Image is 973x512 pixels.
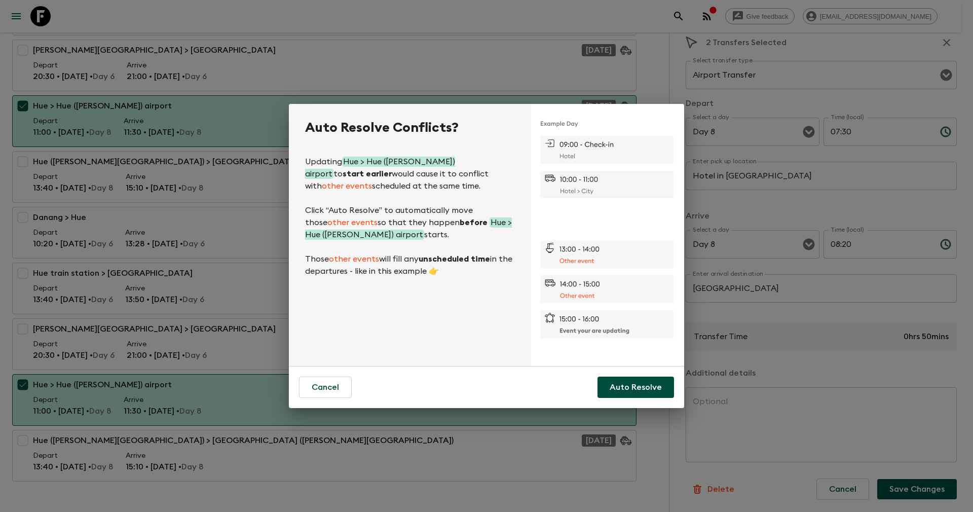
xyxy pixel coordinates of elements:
p: Updating to would cause it to conflict with scheduled at the same time. [305,156,515,192]
button: Cancel [299,377,352,398]
b: before [460,218,488,227]
img: moveItemsEarlierAnimation-c897e9ac.gif [531,104,684,363]
span: other events [329,255,379,263]
b: unscheduled time [419,255,490,263]
h1: Auto Resolve Conflicts? [305,120,515,135]
button: Auto Resolve [597,377,674,398]
span: other events [327,218,378,227]
p: Those will fill any in the departures - like in this example 👉 [305,253,515,277]
b: start earlier [343,170,392,178]
span: other events [322,182,372,190]
p: Click “Auto Resolve” to automatically move those so that they happen starts. [305,204,515,241]
span: Hue > Hue ([PERSON_NAME]) airport [305,157,455,179]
